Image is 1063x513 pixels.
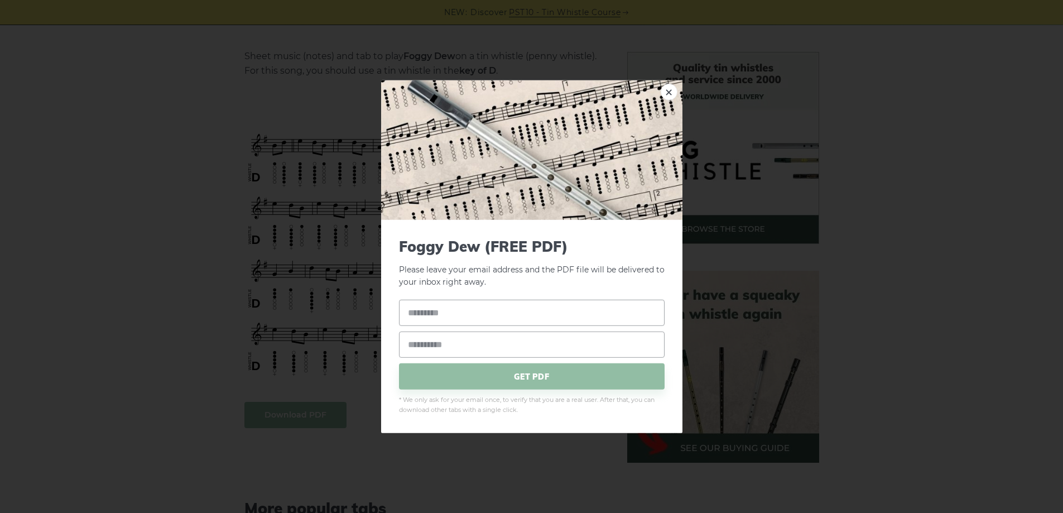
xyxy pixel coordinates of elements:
[399,363,665,390] span: GET PDF
[399,237,665,289] p: Please leave your email address and the PDF file will be delivered to your inbox right away.
[399,237,665,255] span: Foggy Dew (FREE PDF)
[399,395,665,415] span: * We only ask for your email once, to verify that you are a real user. After that, you can downlo...
[381,80,682,219] img: Tin Whistle Tab Preview
[661,83,677,100] a: ×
